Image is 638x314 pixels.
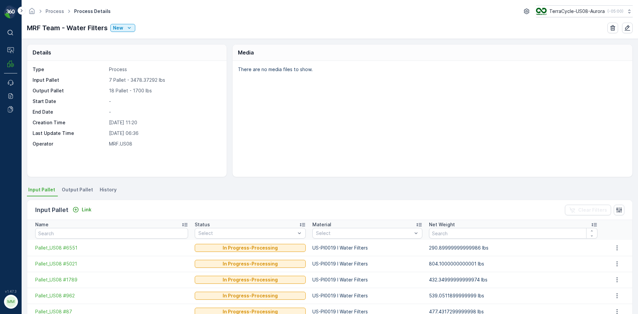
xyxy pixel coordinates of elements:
button: MM [4,295,17,309]
span: Input Pallet [28,186,55,193]
p: End Date [33,109,106,115]
p: Select [316,230,412,237]
p: Last Update Time [33,130,106,137]
span: History [100,186,117,193]
p: ( -05:00 ) [607,9,623,14]
img: image_ci7OI47.png [536,8,547,15]
p: Type [33,66,106,73]
p: Clear Filters [578,207,607,213]
td: 804.1000000000001 lbs [426,256,601,272]
p: [DATE] 11:20 [109,119,220,126]
td: 432.34999999999974 lbs [426,272,601,288]
p: There are no media files to show. [238,66,625,73]
p: Input Pallet [33,77,106,83]
a: Process [46,8,64,14]
td: US-PI0019 I Water Filters [309,240,426,256]
span: v 1.47.3 [4,289,17,293]
p: New [113,25,123,31]
a: Pallet_US08 #1789 [35,276,188,283]
img: logo [4,5,17,19]
p: Select [198,230,295,237]
p: Input Pallet [35,205,68,215]
p: Details [33,49,51,56]
p: - [109,109,220,115]
div: MM [6,296,16,307]
p: TerraCycle-US08-Aurora [549,8,605,15]
a: Pallet_US08 #6551 [35,245,188,251]
a: Pallet_US08 #962 [35,292,188,299]
span: Output Pallet [62,186,93,193]
input: Search [35,228,188,239]
p: Status [195,221,210,228]
button: In Progress-Processing [195,276,306,284]
p: MRF.US08 [109,141,220,147]
p: Process [109,66,220,73]
p: Start Date [33,98,106,105]
p: In Progress-Processing [223,292,278,299]
td: US-PI0019 I Water Filters [309,288,426,304]
p: Creation Time [33,119,106,126]
p: Name [35,221,49,228]
button: TerraCycle-US08-Aurora(-05:00) [536,5,633,17]
p: Link [82,206,91,213]
p: In Progress-Processing [223,261,278,267]
td: US-PI0019 I Water Filters [309,272,426,288]
p: Media [238,49,254,56]
p: Net Weight [429,221,455,228]
button: In Progress-Processing [195,260,306,268]
p: Operator [33,141,106,147]
p: 18 Pallet - 1700 lbs [109,87,220,94]
button: Clear Filters [565,205,611,215]
button: New [110,24,135,32]
td: US-PI0019 I Water Filters [309,256,426,272]
span: Process Details [73,8,112,15]
a: Pallet_US08 #5021 [35,261,188,267]
p: In Progress-Processing [223,245,278,251]
p: ⌘B [15,30,22,35]
td: 290.89999999999986 lbs [426,240,601,256]
td: 539.0511899999999 lbs [426,288,601,304]
input: Search [429,228,598,239]
button: Link [70,206,94,214]
p: MRF Team - Water Filters [27,23,108,33]
p: In Progress-Processing [223,276,278,283]
a: Homepage [28,10,36,16]
button: In Progress-Processing [195,292,306,300]
p: 7 Pallet - 3478.37292 lbs [109,77,220,83]
p: MRF.US08 [21,298,44,305]
p: - [109,98,220,105]
p: Output Pallet [33,87,106,94]
p: [DATE] 06:36 [109,130,220,137]
p: Material [312,221,331,228]
button: In Progress-Processing [195,244,306,252]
